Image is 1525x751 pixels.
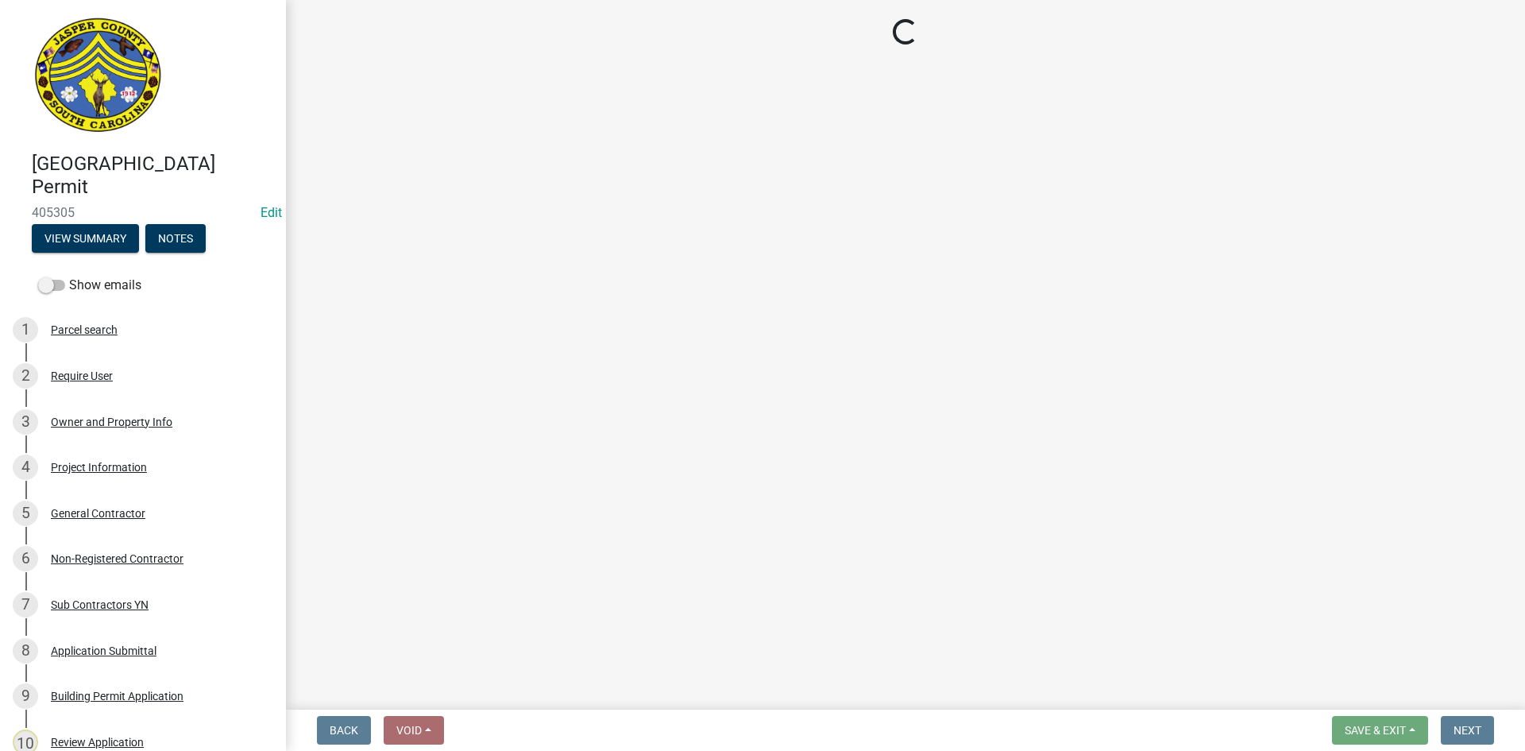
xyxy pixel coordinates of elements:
span: Back [330,724,358,737]
div: 8 [13,638,38,664]
div: Non-Registered Contractor [51,553,183,564]
div: Building Permit Application [51,691,183,702]
button: Notes [145,224,206,253]
button: Back [317,716,371,745]
div: Review Application [51,737,144,748]
img: Jasper County, South Carolina [32,17,164,136]
span: Save & Exit [1345,724,1406,737]
label: Show emails [38,276,141,295]
wm-modal-confirm: Edit Application Number [261,205,282,220]
div: Project Information [51,462,147,473]
div: Application Submittal [51,645,156,656]
button: Save & Exit [1332,716,1428,745]
h4: [GEOGRAPHIC_DATA] Permit [32,153,273,199]
button: Next [1441,716,1494,745]
wm-modal-confirm: Notes [145,233,206,246]
span: Void [396,724,422,737]
div: Require User [51,370,113,381]
div: 6 [13,546,38,571]
button: Void [384,716,444,745]
a: Edit [261,205,282,220]
div: 9 [13,683,38,709]
div: 2 [13,363,38,389]
div: Parcel search [51,324,118,335]
div: 1 [13,317,38,343]
div: 5 [13,501,38,526]
div: 3 [13,409,38,435]
div: Owner and Property Info [51,416,172,428]
span: Next [1454,724,1481,737]
div: 7 [13,592,38,617]
div: General Contractor [51,508,145,519]
div: 4 [13,455,38,480]
button: View Summary [32,224,139,253]
wm-modal-confirm: Summary [32,233,139,246]
span: 405305 [32,205,254,220]
div: Sub Contractors YN [51,599,149,610]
